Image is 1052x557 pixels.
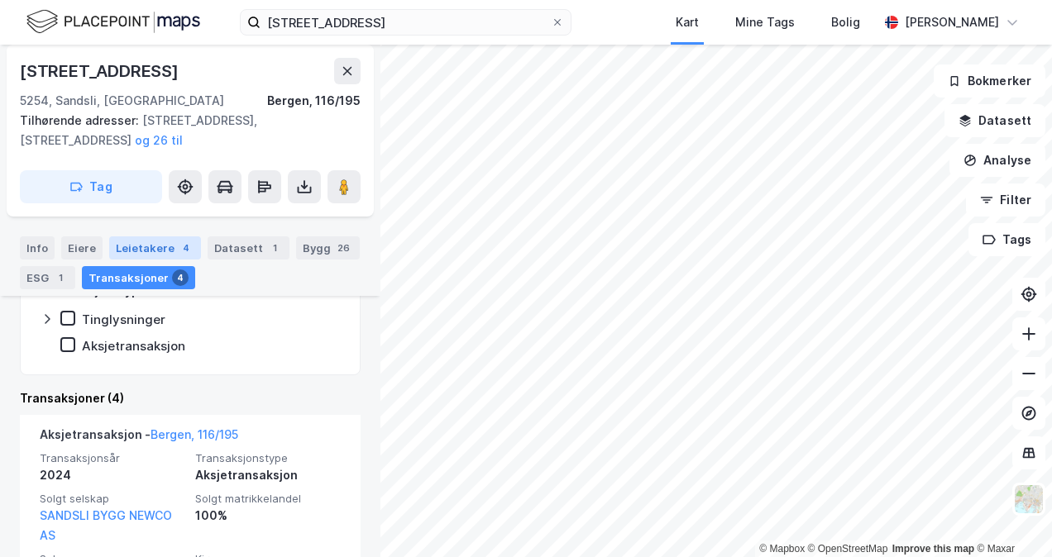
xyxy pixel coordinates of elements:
a: Mapbox [759,543,805,555]
div: 2024 [40,465,185,485]
div: ESG [20,266,75,289]
button: Tags [968,223,1045,256]
div: Transaksjoner (4) [20,388,361,408]
div: [STREET_ADDRESS], [STREET_ADDRESS] [20,111,347,150]
span: Transaksjonsår [40,451,185,465]
div: Eiere [61,236,103,259]
span: Solgt matrikkelandel [195,492,341,506]
div: Aksjetransaksjon [195,465,341,485]
a: OpenStreetMap [808,543,888,555]
div: 1 [266,240,283,256]
div: Aksjetransaksjon - [40,425,238,451]
div: 4 [178,240,194,256]
button: Bokmerker [934,64,1045,98]
div: Mine Tags [735,12,795,32]
span: Transaksjonstype [195,451,341,465]
button: Tag [20,170,162,203]
a: SANDSLI BYGG NEWCO AS [40,508,172,542]
div: Bergen, 116/195 [267,91,361,111]
div: Kart [676,12,699,32]
div: Bolig [831,12,860,32]
div: Leietakere [109,236,201,259]
div: 4 [172,269,189,286]
div: 5254, Sandsli, [GEOGRAPHIC_DATA] [20,91,224,111]
iframe: Chat Widget [969,478,1052,557]
button: Analyse [949,144,1045,177]
div: [PERSON_NAME] [905,12,999,32]
div: Kontrollprogram for chat [969,478,1052,557]
div: Bygg [296,236,360,259]
span: Solgt selskap [40,492,185,506]
a: Improve this map [892,543,974,555]
div: 26 [334,240,353,256]
a: Bergen, 116/195 [151,427,238,441]
button: Datasett [944,104,1045,137]
input: Søk på adresse, matrikkel, gårdeiere, leietakere eller personer [261,10,551,35]
div: Transaksjoner [82,266,195,289]
div: 100% [195,506,341,526]
div: 1 [52,269,69,286]
div: Info [20,236,55,259]
img: logo.f888ab2527a4732fd821a326f86c7f29.svg [26,7,200,36]
div: Tinglysninger [82,312,165,327]
div: Aksjetransaksjon [82,338,185,354]
span: Tilhørende adresser: [20,113,142,127]
button: Filter [966,183,1045,217]
div: Datasett [208,236,289,259]
div: [STREET_ADDRESS] [20,58,182,84]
